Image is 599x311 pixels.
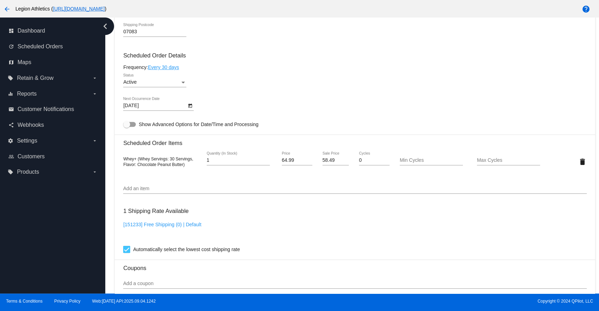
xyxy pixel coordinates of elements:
i: local_offer [8,75,13,81]
i: chevron_left [100,21,111,32]
h3: 1 Shipping Rate Available [123,203,188,219]
i: dashboard [8,28,14,34]
i: map [8,60,14,65]
input: Min Cycles [400,158,463,163]
a: people_outline Customers [8,151,98,162]
span: Automatically select the lowest cost shipping rate [133,245,240,254]
i: arrow_drop_down [92,138,98,144]
h3: Scheduled Order Details [123,52,586,59]
i: email [8,106,14,112]
i: people_outline [8,154,14,159]
span: Webhooks [18,122,44,128]
h3: Scheduled Order Items [123,134,586,146]
input: Max Cycles [477,158,540,163]
span: Customers [18,153,45,160]
h3: Coupons [123,260,586,271]
span: Reports [17,91,36,97]
i: local_offer [8,169,13,175]
div: Frequency: [123,64,586,70]
a: [151233] Free Shipping (0) | Default [123,222,201,227]
mat-icon: arrow_back [3,5,11,13]
i: equalizer [8,91,13,97]
span: Retain & Grow [17,75,53,81]
a: Privacy Policy [54,299,81,304]
input: Cycles [359,158,390,163]
input: Sale Price [322,158,349,163]
a: share Webhooks [8,119,98,131]
span: Scheduled Orders [18,43,63,50]
a: Every 30 days [148,64,179,70]
mat-icon: help [582,5,590,13]
span: Maps [18,59,31,65]
input: Next Occurrence Date [123,103,186,109]
input: Quantity (In Stock) [207,158,270,163]
mat-select: Status [123,80,186,85]
a: map Maps [8,57,98,68]
i: arrow_drop_down [92,91,98,97]
a: [URL][DOMAIN_NAME] [53,6,105,12]
i: update [8,44,14,49]
button: Open calendar [186,102,194,109]
span: Legion Athletics ( ) [15,6,106,12]
a: Web:[DATE] API:2025.09.04.1242 [92,299,156,304]
span: Customer Notifications [18,106,74,112]
i: arrow_drop_down [92,75,98,81]
span: Active [123,79,137,85]
mat-icon: delete [578,158,586,166]
span: Dashboard [18,28,45,34]
a: dashboard Dashboard [8,25,98,36]
span: Whey+ (Whey Servings: 30 Servings, Flavor: Chocolate Peanut Butter) [123,157,193,167]
a: Terms & Conditions [6,299,42,304]
span: Copyright © 2024 QPilot, LLC [306,299,593,304]
input: Add an item [123,186,586,192]
a: email Customer Notifications [8,104,98,115]
i: arrow_drop_down [92,169,98,175]
span: Show Advanced Options for Date/Time and Processing [139,121,258,128]
i: share [8,122,14,128]
a: update Scheduled Orders [8,41,98,52]
input: Add a coupon [123,281,586,286]
input: Shipping Postcode [123,29,186,35]
input: Price [282,158,312,163]
span: Settings [17,138,37,144]
i: settings [8,138,13,144]
span: Products [17,169,39,175]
